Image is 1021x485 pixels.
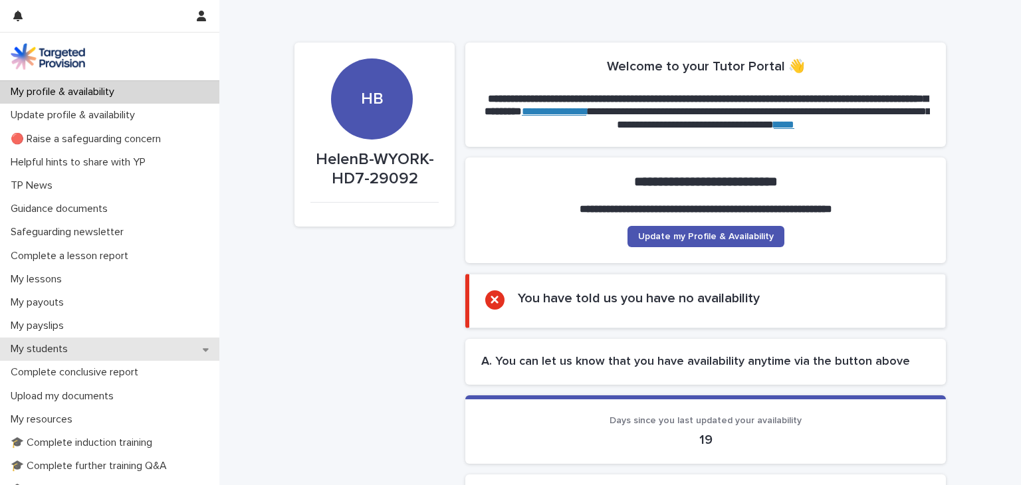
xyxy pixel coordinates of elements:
span: Update my Profile & Availability [638,232,774,241]
p: Complete conclusive report [5,366,149,379]
span: Days since you last updated your availability [610,416,802,425]
h2: You have told us you have no availability [518,290,760,306]
div: HB [331,9,412,109]
p: My resources [5,413,83,426]
h2: Welcome to your Tutor Portal 👋 [607,58,805,74]
p: 🎓 Complete further training Q&A [5,460,177,472]
a: Update my Profile & Availability [627,226,784,247]
p: TP News [5,179,63,192]
p: Complete a lesson report [5,250,139,262]
p: Safeguarding newsletter [5,226,134,239]
p: Upload my documents [5,390,124,403]
img: M5nRWzHhSzIhMunXDL62 [11,43,85,70]
h2: A. You can let us know that you have availability anytime via the button above [481,355,930,369]
p: My profile & availability [5,86,125,98]
p: 🔴 Raise a safeguarding concern [5,133,171,145]
p: Guidance documents [5,203,118,215]
p: Helpful hints to share with YP [5,156,156,169]
p: My lessons [5,273,72,286]
p: 19 [481,432,930,448]
p: 🎓 Complete induction training [5,436,163,449]
p: HelenB-WYORK-HD7-29092 [310,150,439,189]
p: My payslips [5,320,74,332]
p: Update profile & availability [5,109,146,122]
p: My payouts [5,296,74,309]
p: My students [5,343,78,355]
